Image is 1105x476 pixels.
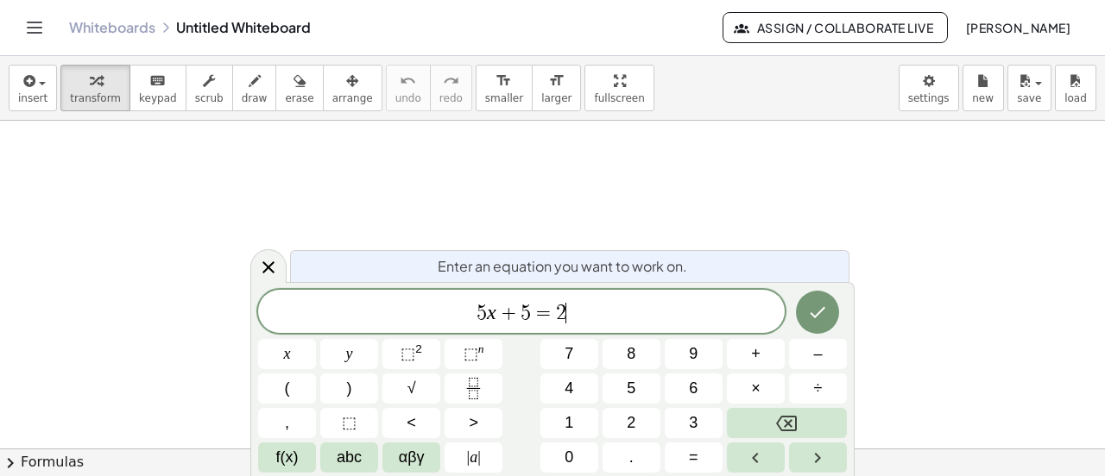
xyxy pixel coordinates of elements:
[232,65,277,111] button: draw
[796,291,839,334] button: Done
[337,446,362,469] span: abc
[445,339,502,369] button: Superscript
[285,411,289,435] span: ,
[540,408,598,438] button: 1
[603,373,660,404] button: 5
[723,12,948,43] button: Assign / Collaborate Live
[665,373,723,404] button: 6
[400,71,416,91] i: undo
[727,442,785,473] button: Left arrow
[689,377,698,400] span: 6
[445,373,502,404] button: Fraction
[540,373,598,404] button: 4
[445,442,502,473] button: Absolute value
[70,92,121,104] span: transform
[665,408,723,438] button: 3
[382,373,440,404] button: Square root
[965,20,1070,35] span: [PERSON_NAME]
[258,339,316,369] button: x
[18,92,47,104] span: insert
[21,14,48,41] button: Toggle navigation
[789,339,847,369] button: Minus
[727,339,785,369] button: Plus
[908,92,950,104] span: settings
[814,377,823,400] span: ÷
[332,92,373,104] span: arrange
[1007,65,1051,111] button: save
[242,92,268,104] span: draw
[899,65,959,111] button: settings
[565,303,566,323] span: ​
[386,65,431,111] button: undoundo
[320,442,378,473] button: Alphabet
[401,345,415,362] span: ⬚
[195,92,224,104] span: scrub
[951,12,1084,43] button: [PERSON_NAME]
[467,446,481,469] span: a
[1017,92,1041,104] span: save
[415,342,422,355] sup: 2
[565,377,573,400] span: 4
[407,377,416,400] span: √
[476,65,533,111] button: format_sizesmaller
[320,408,378,438] button: Placeholder
[382,442,440,473] button: Greek alphabet
[347,377,352,400] span: )
[464,345,478,362] span: ⬚
[395,92,421,104] span: undo
[565,411,573,435] span: 1
[665,339,723,369] button: 9
[382,408,440,438] button: Less than
[487,301,496,323] var: x
[603,339,660,369] button: 8
[565,342,573,366] span: 7
[627,411,635,435] span: 2
[139,92,177,104] span: keypad
[323,65,382,111] button: arrange
[477,303,487,323] span: 5
[556,303,566,323] span: 2
[467,448,470,466] span: |
[275,65,323,111] button: erase
[727,408,847,438] button: Backspace
[665,442,723,473] button: Equals
[496,71,512,91] i: format_size
[69,19,155,36] a: Whiteboards
[443,71,459,91] i: redo
[751,377,761,400] span: ×
[258,373,316,404] button: (
[258,408,316,438] button: ,
[727,373,785,404] button: Times
[789,373,847,404] button: Divide
[584,65,654,111] button: fullscreen
[485,92,523,104] span: smaller
[258,442,316,473] button: Functions
[541,92,571,104] span: larger
[438,256,687,277] span: Enter an equation you want to work on.
[603,442,660,473] button: .
[627,342,635,366] span: 8
[399,446,425,469] span: αβγ
[430,65,472,111] button: redoredo
[284,342,291,366] span: x
[320,339,378,369] button: y
[346,342,353,366] span: y
[496,303,521,323] span: +
[540,339,598,369] button: 7
[532,65,581,111] button: format_sizelarger
[149,71,166,91] i: keyboard
[689,446,698,469] span: =
[342,411,357,435] span: ⬚
[9,65,57,111] button: insert
[478,342,484,355] sup: n
[789,442,847,473] button: Right arrow
[531,303,556,323] span: =
[469,411,478,435] span: >
[540,442,598,473] button: 0
[565,446,573,469] span: 0
[737,20,933,35] span: Assign / Collaborate Live
[1055,65,1096,111] button: load
[186,65,233,111] button: scrub
[60,65,130,111] button: transform
[548,71,565,91] i: format_size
